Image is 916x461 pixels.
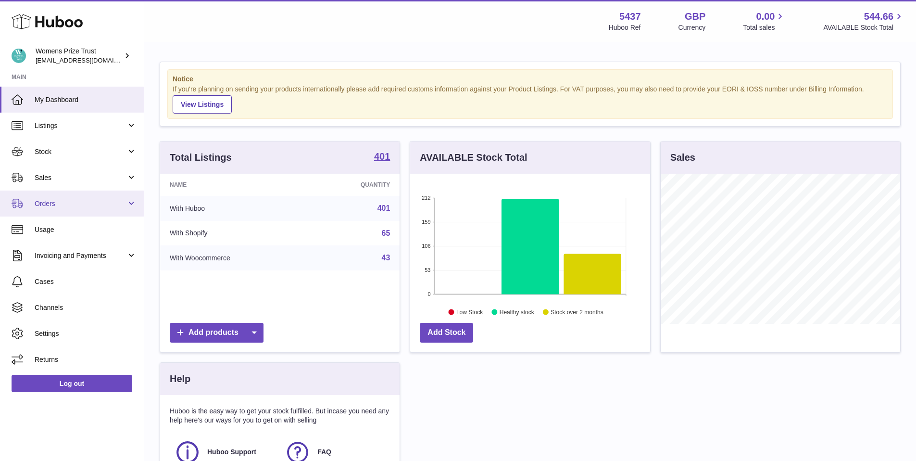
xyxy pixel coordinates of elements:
[425,267,431,273] text: 53
[170,323,264,343] a: Add products
[160,196,309,221] td: With Huboo
[678,23,706,32] div: Currency
[756,10,775,23] span: 0.00
[317,448,331,457] span: FAQ
[207,448,256,457] span: Huboo Support
[173,75,888,84] strong: Notice
[35,121,126,130] span: Listings
[670,151,695,164] h3: Sales
[609,23,641,32] div: Huboo Ref
[170,372,190,385] h3: Help
[173,95,232,114] a: View Listings
[456,308,483,315] text: Low Stock
[382,254,390,262] a: 43
[374,152,390,161] strong: 401
[35,303,137,312] span: Channels
[422,219,430,225] text: 159
[551,308,603,315] text: Stock over 2 months
[35,173,126,182] span: Sales
[160,245,309,270] td: With Woocommerce
[12,49,26,63] img: info@womensprizeforfiction.co.uk
[35,329,137,338] span: Settings
[36,47,122,65] div: Womens Prize Trust
[374,152,390,163] a: 401
[382,229,390,237] a: 65
[35,251,126,260] span: Invoicing and Payments
[35,355,137,364] span: Returns
[35,225,137,234] span: Usage
[170,151,232,164] h3: Total Listings
[422,243,430,249] text: 106
[170,407,390,425] p: Huboo is the easy way to get your stock fulfilled. But incase you need any help here's our ways f...
[173,85,888,114] div: If you're planning on sending your products internationally please add required customs informati...
[160,221,309,246] td: With Shopify
[377,204,390,212] a: 401
[420,151,527,164] h3: AVAILABLE Stock Total
[35,277,137,286] span: Cases
[35,199,126,208] span: Orders
[35,95,137,104] span: My Dashboard
[309,174,400,196] th: Quantity
[823,10,904,32] a: 544.66 AVAILABLE Stock Total
[864,10,893,23] span: 544.66
[160,174,309,196] th: Name
[420,323,473,343] a: Add Stock
[428,291,431,297] text: 0
[422,195,430,201] text: 212
[500,308,535,315] text: Healthy stock
[743,10,786,32] a: 0.00 Total sales
[36,56,141,64] span: [EMAIL_ADDRESS][DOMAIN_NAME]
[685,10,705,23] strong: GBP
[619,10,641,23] strong: 5437
[823,23,904,32] span: AVAILABLE Stock Total
[35,147,126,156] span: Stock
[12,375,132,392] a: Log out
[743,23,786,32] span: Total sales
